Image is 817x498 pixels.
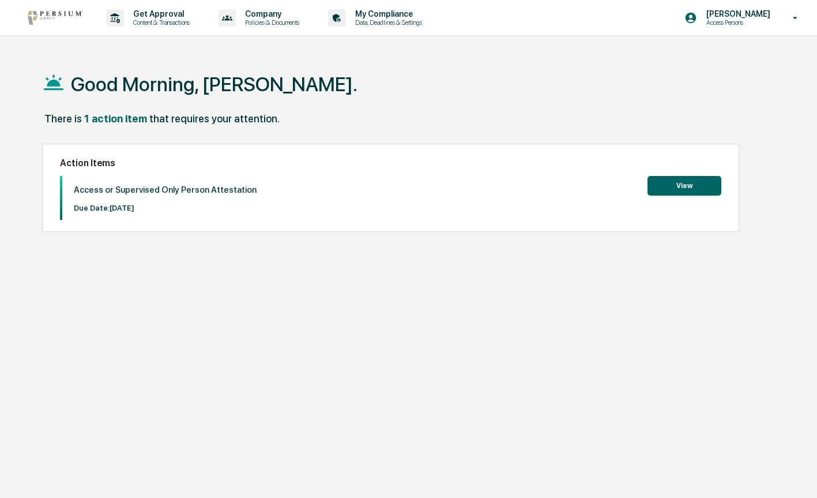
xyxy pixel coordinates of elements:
p: Due Date: [DATE] [74,204,257,212]
p: [PERSON_NAME] [697,9,776,18]
p: Policies & Documents [236,18,305,27]
p: Access or Supervised Only Person Attestation [74,185,257,195]
p: My Compliance [346,9,428,18]
p: Access Persons [697,18,776,27]
div: 1 action item [84,113,147,125]
h2: Action Items [60,158,722,169]
p: Data, Deadlines & Settings [346,18,428,27]
div: There is [44,113,82,125]
button: View [647,176,721,196]
p: Company [236,9,305,18]
h1: Good Morning, [PERSON_NAME]. [71,73,357,96]
a: View [647,179,721,190]
p: Content & Transactions [124,18,195,27]
p: Get Approval [124,9,195,18]
div: that requires your attention. [149,113,280,125]
img: logo [28,11,83,25]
